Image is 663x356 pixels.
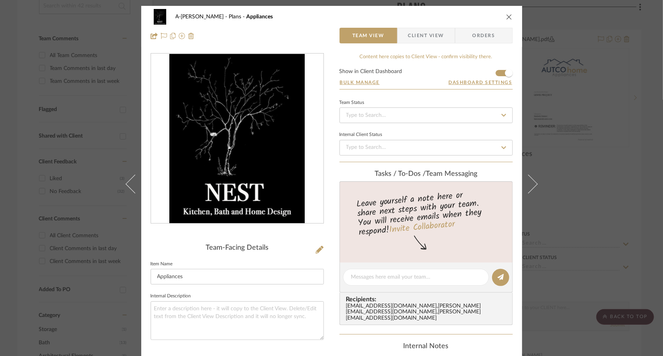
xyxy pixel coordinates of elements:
span: Recipients: [346,296,509,303]
span: Client View [408,28,444,43]
span: Appliances [247,14,273,20]
label: Item Name [151,262,173,266]
div: 0 [151,54,324,224]
img: Remove from project [188,33,194,39]
button: Bulk Manage [339,79,380,86]
div: Internal Notes [339,342,513,351]
img: 5c33f42f-dff7-4327-a5db-0318d7905d8c_48x40.jpg [151,9,169,25]
input: Type to Search… [339,107,513,123]
img: 5c33f42f-dff7-4327-a5db-0318d7905d8c_436x436.jpg [169,54,305,224]
div: Internal Client Status [339,133,382,137]
div: team Messaging [339,170,513,179]
span: Orders [464,28,504,43]
input: Type to Search… [339,140,513,156]
div: Team Status [339,101,364,105]
button: Dashboard Settings [448,79,513,86]
div: Content here copies to Client View - confirm visibility there. [339,53,513,61]
div: Leave yourself a note here or share next steps with your team. You will receive emails when they ... [338,187,514,239]
span: Tasks / To-Dos / [375,170,426,177]
input: Enter Item Name [151,269,324,284]
label: Internal Description [151,294,191,298]
div: Team-Facing Details [151,244,324,252]
a: Invite Collaborator [388,218,455,237]
span: Team View [352,28,384,43]
button: close [506,13,513,20]
div: [EMAIL_ADDRESS][DOMAIN_NAME] , [PERSON_NAME][EMAIL_ADDRESS][DOMAIN_NAME] , [PERSON_NAME][EMAIL_AD... [346,303,509,322]
span: A-[PERSON_NAME] [176,14,229,20]
span: Plans [229,14,247,20]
